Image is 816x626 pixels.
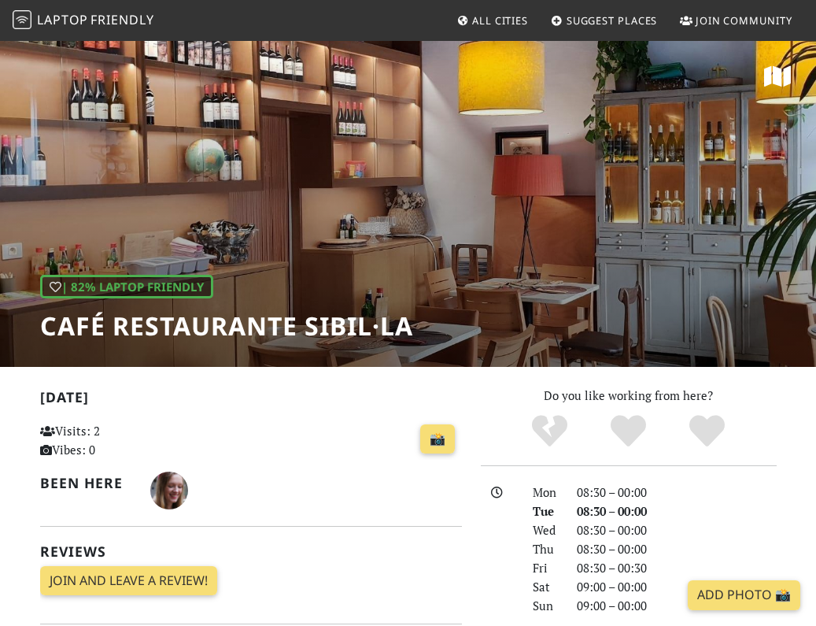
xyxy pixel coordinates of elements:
div: Sat [523,577,567,596]
div: 09:00 – 00:00 [567,577,786,596]
a: Join Community [674,6,799,35]
h1: Café Restaurante Sibil·la [40,311,413,341]
a: 📸 [420,424,455,454]
p: Do you like working from here? [481,386,777,405]
a: Join and leave a review! [40,566,217,596]
div: Sun [523,596,567,615]
div: Yes [589,413,668,449]
span: Laptop [37,11,88,28]
div: Fri [523,558,567,577]
div: 08:30 – 00:00 [567,483,786,502]
div: Thu [523,539,567,558]
div: 09:00 – 00:00 [567,596,786,615]
h2: Reviews [40,543,462,560]
a: Add Photo 📸 [688,580,800,610]
a: LaptopFriendly LaptopFriendly [13,7,154,35]
h2: Been here [40,475,131,491]
h2: [DATE] [40,389,462,412]
span: All Cities [472,13,528,28]
div: No [511,413,589,449]
div: Mon [523,483,567,502]
div: Wed [523,520,567,539]
div: Tue [523,502,567,520]
img: 3107-shanna.jpg [150,472,188,509]
div: | 82% Laptop Friendly [40,275,213,298]
div: 08:30 – 00:00 [567,520,786,539]
span: Join Community [696,13,792,28]
img: LaptopFriendly [13,10,31,29]
div: 08:30 – 00:30 [567,558,786,577]
a: Suggest Places [545,6,664,35]
p: Visits: 2 Vibes: 0 [40,421,168,459]
span: Suggest Places [567,13,658,28]
a: All Cities [450,6,534,35]
div: Definitely! [668,413,747,449]
div: 08:30 – 00:00 [567,539,786,558]
span: Friendly [90,11,153,28]
span: Shanna Linnenbank [150,480,188,496]
div: 08:30 – 00:00 [567,502,786,520]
